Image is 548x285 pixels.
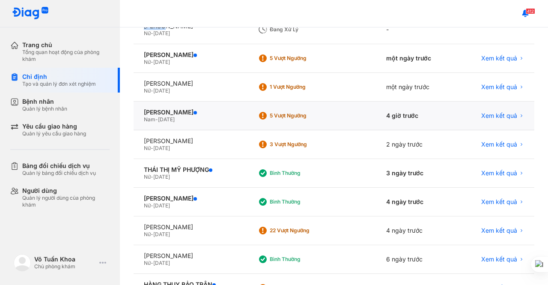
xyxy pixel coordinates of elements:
div: Quản lý bệnh nhân [22,105,67,112]
span: Xem kết quả [481,112,517,120]
span: - [155,116,158,123]
span: Nữ [144,87,151,94]
span: [DATE] [153,30,170,36]
span: Xem kết quả [481,83,517,91]
span: - [151,145,153,151]
span: [DATE] [158,116,175,123]
div: [PERSON_NAME] [144,223,237,231]
img: logo [14,254,31,271]
div: một ngày trước [376,44,456,73]
span: Xem kết quả [481,227,517,234]
div: Quản lý bảng đối chiếu dịch vụ [22,170,96,177]
span: [DATE] [153,231,170,237]
span: Nữ [144,145,151,151]
span: Nam [144,116,155,123]
div: 22 Vượt ngưỡng [270,227,338,234]
span: Xem kết quả [481,54,517,62]
span: Xem kết quả [481,198,517,206]
span: Xem kết quả [481,255,517,263]
span: - [151,87,153,94]
div: 3 ngày trước [376,159,456,188]
div: Bình thường [270,256,338,263]
div: 5 Vượt ngưỡng [270,55,338,62]
img: logo [12,7,49,20]
div: 2 ngày trước [376,130,456,159]
span: [DATE] [153,174,170,180]
div: [PERSON_NAME] [144,137,237,145]
div: [PERSON_NAME] [144,80,237,87]
span: Xem kết quả [481,169,517,177]
span: - [151,30,153,36]
div: Tổng quan hoạt động của phòng khám [22,49,110,63]
div: 1 Vượt ngưỡng [270,84,338,90]
div: Quản lý yêu cầu giao hàng [22,130,86,137]
div: Bảng đối chiếu dịch vụ [22,162,96,170]
div: Bình thường [270,170,338,177]
span: Nữ [144,231,151,237]
div: một ngày trước [376,73,456,102]
span: - [151,231,153,237]
div: Yêu cầu giao hàng [22,123,86,130]
span: [DATE] [153,59,170,65]
span: [DATE] [153,145,170,151]
div: [PERSON_NAME] [144,108,237,116]
span: Xem kết quả [481,141,517,148]
span: - [151,59,153,65]
div: 4 ngày trước [376,188,456,216]
div: Tạo và quản lý đơn xét nghiệm [22,81,96,87]
span: 412 [526,8,535,14]
div: Quản lý người dùng của phòng khám [22,195,110,208]
div: [PERSON_NAME] [144,51,237,59]
span: Nữ [144,174,151,180]
span: [DATE] [153,202,170,209]
div: 4 giờ trước [376,102,456,130]
div: - [376,15,456,44]
div: Đang xử lý [270,26,338,33]
div: THÁI THỊ MỸ PHƯỢNG [144,166,237,174]
div: 6 ngày trước [376,245,456,274]
div: Bình thường [270,198,338,205]
div: 5 Vượt ngưỡng [270,112,338,119]
div: Võ Tuấn Khoa [34,255,96,263]
div: Người dùng [22,187,110,195]
div: 4 ngày trước [376,216,456,245]
span: Nữ [144,260,151,266]
span: - [151,260,153,266]
div: Trang chủ [22,41,110,49]
span: [DATE] [153,87,170,94]
div: Chỉ định [22,73,96,81]
span: Nữ [144,59,151,65]
span: [DATE] [153,260,170,266]
div: 3 Vượt ngưỡng [270,141,338,148]
span: - [151,174,153,180]
span: - [151,202,153,209]
div: Chủ phòng khám [34,263,96,270]
div: Bệnh nhân [22,98,67,105]
div: [PERSON_NAME] [144,252,237,260]
div: [PERSON_NAME] [144,195,237,202]
span: Nữ [144,30,151,36]
span: Nữ [144,202,151,209]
